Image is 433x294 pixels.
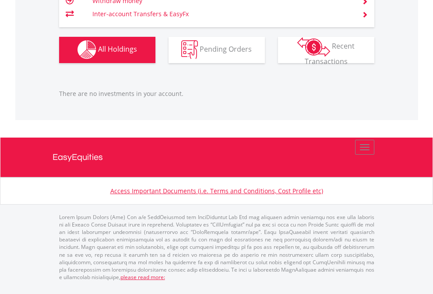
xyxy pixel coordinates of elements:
button: Pending Orders [169,37,265,63]
span: Recent Transactions [305,41,355,66]
img: transactions-zar-wht.png [297,37,330,57]
p: Lorem Ipsum Dolors (Ame) Con a/e SeddOeiusmod tem InciDiduntut Lab Etd mag aliquaen admin veniamq... [59,213,374,281]
span: Pending Orders [200,44,252,54]
a: Access Important Documents (i.e. Terms and Conditions, Cost Profile etc) [110,187,323,195]
img: pending_instructions-wht.png [181,40,198,59]
span: All Holdings [98,44,137,54]
a: please read more: [120,273,165,281]
p: There are no investments in your account. [59,89,374,98]
a: EasyEquities [53,138,381,177]
button: All Holdings [59,37,155,63]
button: Recent Transactions [278,37,374,63]
img: holdings-wht.png [77,40,96,59]
td: Inter-account Transfers & EasyFx [92,7,351,21]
